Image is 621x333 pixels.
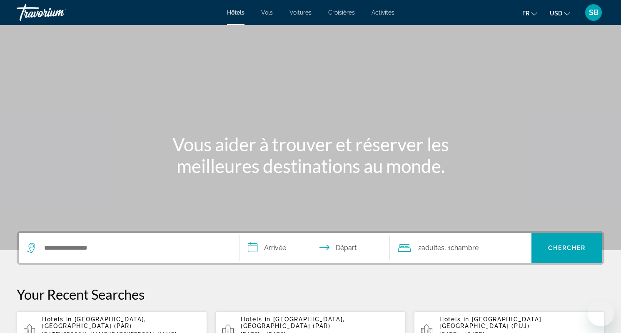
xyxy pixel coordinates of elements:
p: Your Recent Searches [17,286,604,303]
span: USD [550,10,562,17]
span: SB [589,8,599,17]
div: Search widget [19,233,602,263]
iframe: Button to launch messaging window [588,300,614,326]
a: Vols [261,9,273,16]
span: Hotels in [241,316,271,323]
span: , 1 [444,242,479,254]
span: Chercher [548,245,586,251]
span: [GEOGRAPHIC_DATA], [GEOGRAPHIC_DATA] (PUJ) [439,316,544,329]
button: Search [531,233,602,263]
button: Change language [522,7,537,19]
span: Hotels in [42,316,72,323]
a: Hôtels [227,9,244,16]
button: Select check in and out date [239,233,389,263]
span: Adultes [421,244,444,252]
span: 2 [418,242,444,254]
span: Chambre [451,244,479,252]
a: Croisières [328,9,355,16]
a: Voitures [289,9,312,16]
button: User Menu [583,4,604,21]
span: fr [522,10,529,17]
span: [GEOGRAPHIC_DATA], [GEOGRAPHIC_DATA] (PAR) [241,316,345,329]
a: Activités [372,9,394,16]
h1: Vous aider à trouver et réserver les meilleures destinations au monde. [155,133,467,177]
span: [GEOGRAPHIC_DATA], [GEOGRAPHIC_DATA] (PAR) [42,316,146,329]
button: Change currency [550,7,570,19]
a: Travorium [17,2,100,23]
input: Search hotel destination [43,242,227,254]
span: Hotels in [439,316,469,323]
button: Travelers: 2 adults, 0 children [390,233,531,263]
